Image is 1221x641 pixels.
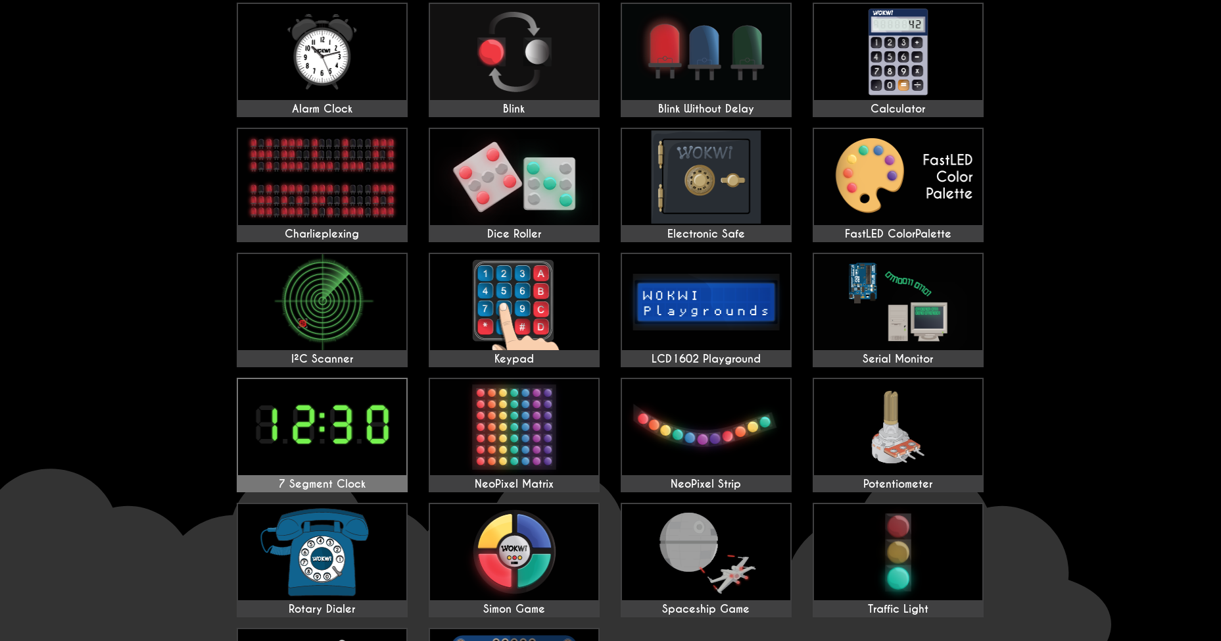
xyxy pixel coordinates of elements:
[237,253,408,367] a: I²C Scanner
[238,103,406,116] div: Alarm Clock
[622,504,790,600] img: Spaceship Game
[430,379,598,475] img: NeoPixel Matrix
[622,103,790,116] div: Blink Without Delay
[430,4,598,100] img: Blink
[813,253,984,367] a: Serial Monitor
[430,504,598,600] img: Simon Game
[238,353,406,366] div: I²C Scanner
[238,4,406,100] img: Alarm Clock
[622,478,790,491] div: NeoPixel Strip
[814,603,982,616] div: Traffic Light
[429,503,600,617] a: Simon Game
[430,478,598,491] div: NeoPixel Matrix
[429,253,600,367] a: Keypad
[622,603,790,616] div: Spaceship Game
[238,504,406,600] img: Rotary Dialer
[814,379,982,475] img: Potentiometer
[621,503,792,617] a: Spaceship Game
[429,378,600,492] a: NeoPixel Matrix
[429,128,600,242] a: Dice Roller
[238,228,406,241] div: Charlieplexing
[429,3,600,117] a: Blink
[621,253,792,367] a: LCD1602 Playground
[621,3,792,117] a: Blink Without Delay
[430,254,598,350] img: Keypad
[814,4,982,100] img: Calculator
[622,4,790,100] img: Blink Without Delay
[814,129,982,225] img: FastLED ColorPalette
[238,478,406,491] div: 7 Segment Clock
[430,228,598,241] div: Dice Roller
[238,129,406,225] img: Charlieplexing
[237,503,408,617] a: Rotary Dialer
[238,254,406,350] img: I²C Scanner
[430,353,598,366] div: Keypad
[813,128,984,242] a: FastLED ColorPalette
[238,379,406,475] img: 7 Segment Clock
[813,378,984,492] a: Potentiometer
[814,504,982,600] img: Traffic Light
[622,254,790,350] img: LCD1602 Playground
[813,503,984,617] a: Traffic Light
[814,103,982,116] div: Calculator
[621,128,792,242] a: Electronic Safe
[814,254,982,350] img: Serial Monitor
[238,603,406,616] div: Rotary Dialer
[430,603,598,616] div: Simon Game
[622,353,790,366] div: LCD1602 Playground
[621,378,792,492] a: NeoPixel Strip
[813,3,984,117] a: Calculator
[430,103,598,116] div: Blink
[814,478,982,491] div: Potentiometer
[622,129,790,225] img: Electronic Safe
[237,128,408,242] a: Charlieplexing
[622,228,790,241] div: Electronic Safe
[814,353,982,366] div: Serial Monitor
[622,379,790,475] img: NeoPixel Strip
[237,3,408,117] a: Alarm Clock
[814,228,982,241] div: FastLED ColorPalette
[237,378,408,492] a: 7 Segment Clock
[430,129,598,225] img: Dice Roller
